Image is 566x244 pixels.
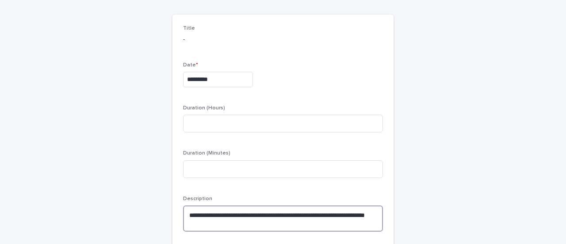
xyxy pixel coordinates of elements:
span: Date [183,62,198,68]
span: Duration (Hours) [183,105,225,111]
span: Description [183,196,212,201]
span: Title [183,26,195,31]
p: - [183,35,383,44]
span: Duration (Minutes) [183,151,230,156]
